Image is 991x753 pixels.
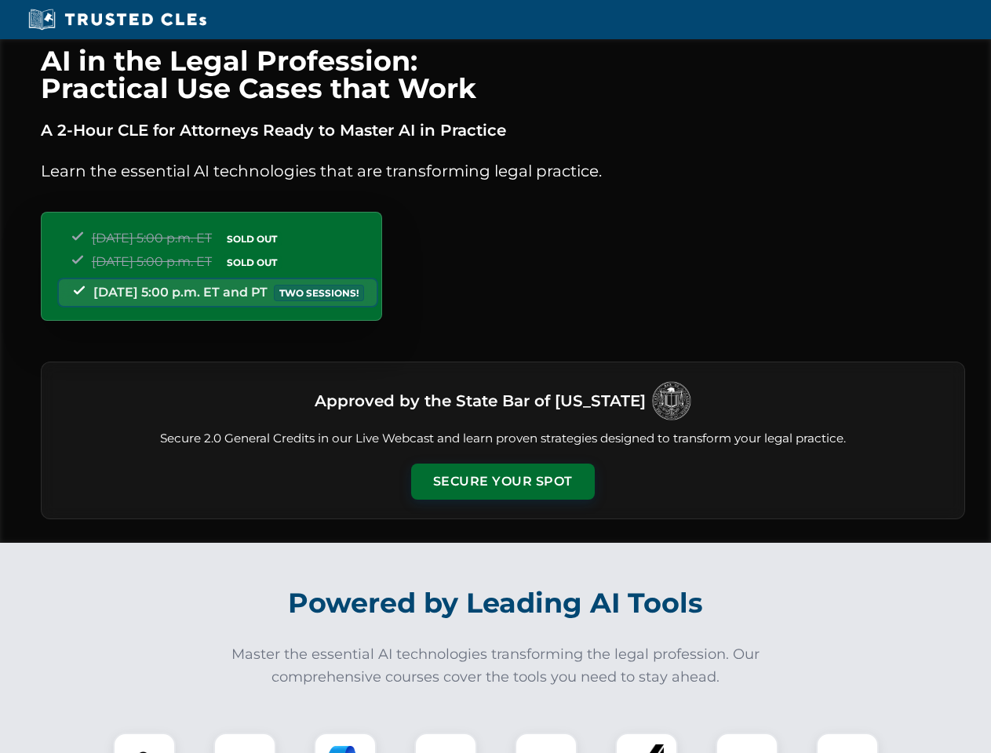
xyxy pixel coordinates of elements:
p: Secure 2.0 General Credits in our Live Webcast and learn proven strategies designed to transform ... [60,430,945,448]
img: Logo [652,381,691,420]
p: A 2-Hour CLE for Attorneys Ready to Master AI in Practice [41,118,965,143]
span: SOLD OUT [221,231,282,247]
h1: AI in the Legal Profession: Practical Use Cases that Work [41,47,965,102]
span: [DATE] 5:00 p.m. ET [92,231,212,246]
p: Master the essential AI technologies transforming the legal profession. Our comprehensive courses... [221,643,771,689]
p: Learn the essential AI technologies that are transforming legal practice. [41,158,965,184]
span: SOLD OUT [221,254,282,271]
span: [DATE] 5:00 p.m. ET [92,254,212,269]
h2: Powered by Leading AI Tools [61,576,931,631]
h3: Approved by the State Bar of [US_STATE] [315,387,646,415]
button: Secure Your Spot [411,464,595,500]
img: Trusted CLEs [24,8,211,31]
